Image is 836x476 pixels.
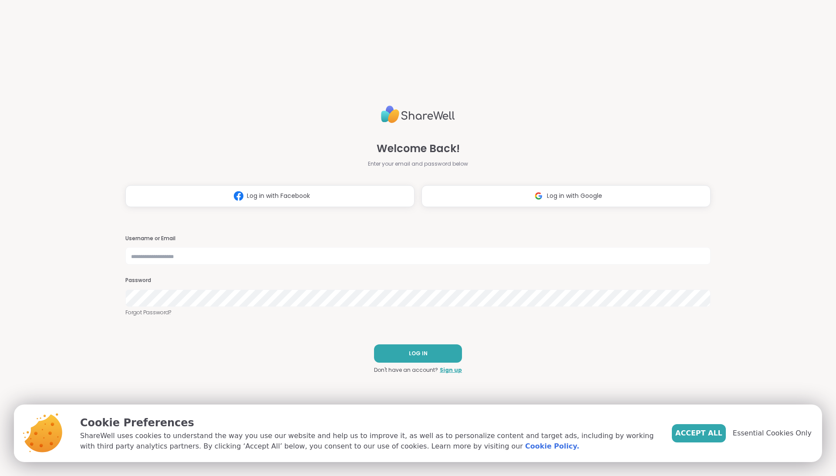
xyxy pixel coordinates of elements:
[374,366,438,374] span: Don't have an account?
[377,141,460,156] span: Welcome Back!
[125,235,711,242] h3: Username or Email
[525,441,579,452] a: Cookie Policy.
[230,188,247,204] img: ShareWell Logomark
[409,350,428,357] span: LOG IN
[547,191,602,201] span: Log in with Google
[80,415,658,431] p: Cookie Preferences
[733,428,812,439] span: Essential Cookies Only
[247,191,310,201] span: Log in with Facebook
[530,188,547,204] img: ShareWell Logomark
[125,185,415,207] button: Log in with Facebook
[672,424,726,442] button: Accept All
[368,160,468,168] span: Enter your email and password below
[421,185,711,207] button: Log in with Google
[374,344,462,363] button: LOG IN
[440,366,462,374] a: Sign up
[675,428,722,439] span: Accept All
[125,309,711,316] a: Forgot Password?
[125,277,711,284] h3: Password
[80,431,658,452] p: ShareWell uses cookies to understand the way you use our website and help us to improve it, as we...
[381,102,455,127] img: ShareWell Logo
